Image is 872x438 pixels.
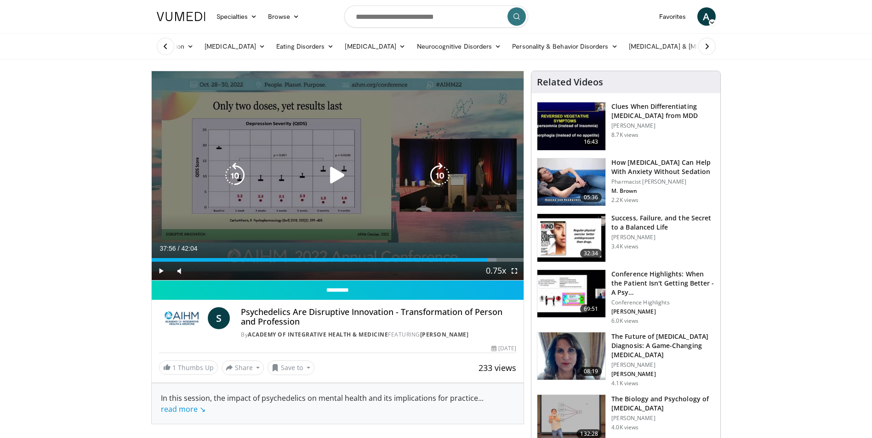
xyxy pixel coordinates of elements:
[159,360,218,375] a: 1 Thumbs Up
[479,362,516,373] span: 233 views
[487,262,505,280] button: Playback Rate
[211,7,263,26] a: Specialties
[580,193,602,202] span: 05:36
[152,262,170,280] button: Play
[611,178,715,185] p: Pharmacist [PERSON_NAME]
[611,332,715,359] h3: The Future of [MEDICAL_DATA] Diagnosis: A Game-Changing [MEDICAL_DATA]
[152,71,524,281] video-js: Video Player
[344,6,528,28] input: Search topics, interventions
[537,332,715,387] a: 08:19 The Future of [MEDICAL_DATA] Diagnosis: A Game-Changing [MEDICAL_DATA] [PERSON_NAME] [PERSO...
[537,214,605,262] img: 7307c1c9-cd96-462b-8187-bd7a74dc6cb1.150x105_q85_crop-smart_upscale.jpg
[611,361,715,369] p: [PERSON_NAME]
[537,77,603,88] h4: Related Videos
[507,37,623,56] a: Personality & Behavior Disorders
[580,367,602,376] span: 08:19
[623,37,755,56] a: [MEDICAL_DATA] & [MEDICAL_DATA]
[241,307,516,327] h4: Psychedelics Are Disruptive Innovation - Transformation of Person and Profession
[611,299,715,306] p: Conference Highlights
[611,234,715,241] p: [PERSON_NAME]
[420,331,469,338] a: [PERSON_NAME]
[537,158,715,207] a: 05:36 How [MEDICAL_DATA] Can Help With Anxiety Without Sedation Pharmacist [PERSON_NAME] M. Brown...
[697,7,716,26] a: A
[262,7,305,26] a: Browse
[181,245,197,252] span: 42:04
[222,360,264,375] button: Share
[161,393,515,415] div: In this session, the impact of psychedelics on mental health and its implications for practice
[611,371,715,378] p: [PERSON_NAME]
[611,394,715,413] h3: The Biology and Psychology of [MEDICAL_DATA]
[271,37,339,56] a: Eating Disorders
[537,213,715,262] a: 32:34 Success, Failure, and the Secret to a Balanced Life [PERSON_NAME] 3.4K views
[505,262,524,280] button: Fullscreen
[611,187,715,195] p: M. Brown
[611,158,715,176] h3: How [MEDICAL_DATA] Can Help With Anxiety Without Sedation
[248,331,388,338] a: Academy of Integrative Health & Medicine
[172,363,176,372] span: 1
[170,262,188,280] button: Mute
[611,243,638,250] p: 3.4K views
[537,270,605,318] img: 4362ec9e-0993-4580-bfd4-8e18d57e1d49.150x105_q85_crop-smart_upscale.jpg
[611,270,715,297] h3: Conference Highlights: When the Patient Isn't Getting Better - A Psy…
[161,393,484,414] span: ...
[537,270,715,325] a: 69:51 Conference Highlights: When the Patient Isn't Getting Better - A Psy… Conference Highlights...
[537,332,605,380] img: db580a60-f510-4a79-8dc4-8580ce2a3e19.png.150x105_q85_crop-smart_upscale.png
[611,308,715,315] p: [PERSON_NAME]
[411,37,507,56] a: Neurocognitive Disorders
[580,304,602,314] span: 69:51
[611,424,638,431] p: 4.0K views
[159,307,205,329] img: Academy of Integrative Health & Medicine
[241,331,516,339] div: By FEATURING
[339,37,411,56] a: [MEDICAL_DATA]
[537,102,605,150] img: a6520382-d332-4ed3-9891-ee688fa49237.150x105_q85_crop-smart_upscale.jpg
[654,7,692,26] a: Favorites
[491,344,516,353] div: [DATE]
[580,137,602,146] span: 16:43
[537,158,605,206] img: 7bfe4765-2bdb-4a7e-8d24-83e30517bd33.150x105_q85_crop-smart_upscale.jpg
[611,197,638,204] p: 2.2K views
[152,258,524,262] div: Progress Bar
[208,307,230,329] a: S
[537,102,715,151] a: 16:43 Clues When Differentiating [MEDICAL_DATA] from MDD [PERSON_NAME] 8.7K views
[611,122,715,129] p: [PERSON_NAME]
[178,245,180,252] span: /
[199,37,271,56] a: [MEDICAL_DATA]
[611,415,715,422] p: [PERSON_NAME]
[580,249,602,258] span: 32:34
[160,245,176,252] span: 37:56
[161,404,205,414] a: read more ↘
[611,102,715,120] h3: Clues When Differentiating [MEDICAL_DATA] from MDD
[611,131,638,139] p: 8.7K views
[611,213,715,232] h3: Success, Failure, and the Secret to a Balanced Life
[157,12,205,21] img: VuMedi Logo
[611,317,638,325] p: 6.0K views
[611,380,638,387] p: 4.1K views
[268,360,314,375] button: Save to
